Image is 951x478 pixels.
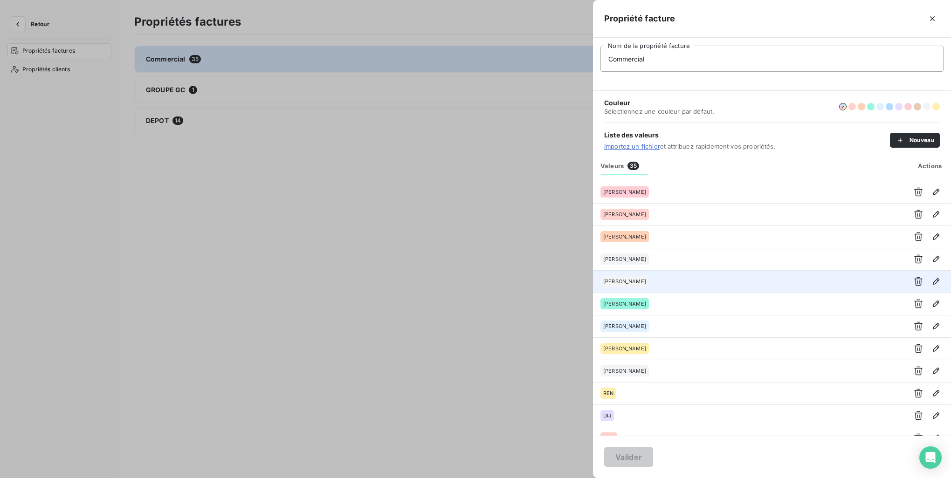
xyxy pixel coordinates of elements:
[890,133,940,148] button: Nouveau
[604,143,890,150] span: et attribuez rapidement vos propriétés.
[603,279,646,284] span: [PERSON_NAME]
[604,143,660,150] a: Importez un fichier
[603,234,646,239] span: [PERSON_NAME]
[919,446,942,469] div: Open Intercom Messenger
[603,256,646,262] span: [PERSON_NAME]
[595,161,902,171] div: Valeurs
[603,413,611,418] span: DIJ
[603,390,613,396] span: REN
[604,108,714,115] span: Sélectionnez une couleur par défaut.
[603,212,646,217] span: [PERSON_NAME]
[603,368,646,374] span: [PERSON_NAME]
[918,162,942,170] span: Actions
[604,98,714,108] span: Couleur
[604,447,653,467] button: Valider
[603,323,646,329] span: [PERSON_NAME]
[600,46,944,72] input: placeholder
[627,162,639,170] span: 35
[603,346,646,351] span: [PERSON_NAME]
[603,435,614,441] span: CHA
[604,12,675,25] h5: Propriété facture
[603,301,646,307] span: [PERSON_NAME]
[603,189,646,195] span: [PERSON_NAME]
[604,130,890,140] span: Liste des valeurs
